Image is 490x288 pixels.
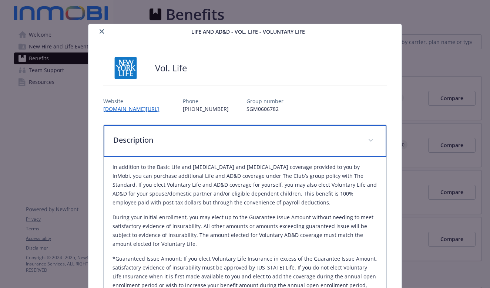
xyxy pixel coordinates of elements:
img: New York Life Insurance Company [103,57,148,79]
p: During your initial enrollment, you may elect up to the Guarantee Issue Amount without needing to... [113,213,377,248]
p: Group number [246,97,283,105]
p: [PHONE_NUMBER] [183,105,229,113]
p: Phone [183,97,229,105]
div: Description [104,125,386,157]
p: Description [113,135,359,146]
button: close [97,27,106,36]
p: Website [103,97,165,105]
p: SGM0606782 [246,105,283,113]
span: Life and AD&D - Vol. Life - Voluntary Life [191,28,305,35]
h2: Vol. Life [155,62,187,74]
p: In addition to the Basic Life and [MEDICAL_DATA] and [MEDICAL_DATA] coverage provided to you by I... [113,163,377,207]
a: [DOMAIN_NAME][URL] [103,105,165,112]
